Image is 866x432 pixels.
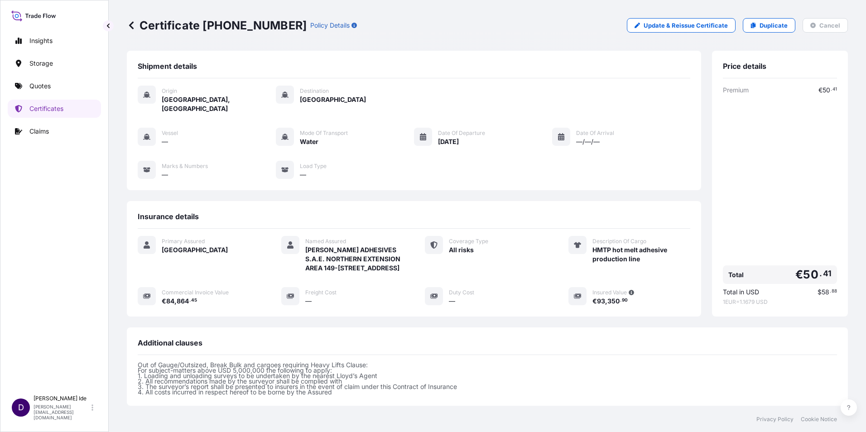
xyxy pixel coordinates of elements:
[832,88,837,91] span: 41
[162,298,166,304] span: €
[723,298,837,306] span: 1 EUR = 1.1679 USD
[29,104,63,113] p: Certificates
[438,137,459,146] span: [DATE]
[622,299,628,302] span: 90
[449,238,488,245] span: Coverage Type
[756,416,794,423] a: Privacy Policy
[760,21,788,30] p: Duplicate
[305,245,403,273] span: [PERSON_NAME] ADHESIVES S.A.E. NORTHERN EXTENSION AREA 149-[STREET_ADDRESS]
[607,298,620,304] span: 350
[162,245,228,254] span: [GEOGRAPHIC_DATA]
[449,289,474,296] span: Duty Cost
[819,21,840,30] p: Cancel
[174,298,177,304] span: ,
[300,163,327,170] span: Load Type
[832,290,837,293] span: 88
[831,88,832,91] span: .
[305,238,346,245] span: Named Assured
[819,271,822,276] span: .
[438,130,485,137] span: Date of Departure
[723,86,749,95] span: Premium
[576,137,600,146] span: —/—/—
[138,362,837,395] p: Out of Gauge/Outsized, Break Bulk and cargoes requiring Heavy Lifts Clause: For subject-matters a...
[34,404,90,420] p: [PERSON_NAME][EMAIL_ADDRESS][DOMAIN_NAME]
[830,290,831,293] span: .
[8,122,101,140] a: Claims
[29,36,53,45] p: Insights
[449,297,455,306] span: —
[162,87,177,95] span: Origin
[818,87,823,93] span: €
[138,212,199,221] span: Insurance details
[823,87,830,93] span: 50
[728,270,744,279] span: Total
[166,298,174,304] span: 84
[818,289,822,295] span: $
[723,62,766,71] span: Price details
[29,59,53,68] p: Storage
[162,137,168,146] span: —
[644,21,728,30] p: Update & Reissue Certificate
[162,170,168,179] span: —
[138,338,202,347] span: Additional clauses
[823,271,832,276] span: 41
[162,130,178,137] span: Vessel
[162,95,276,113] span: [GEOGRAPHIC_DATA], [GEOGRAPHIC_DATA]
[300,170,306,179] span: —
[449,245,474,254] span: All risks
[18,403,24,412] span: D
[8,77,101,95] a: Quotes
[191,299,197,302] span: 45
[177,298,189,304] span: 864
[162,289,229,296] span: Commercial Invoice Value
[138,62,197,71] span: Shipment details
[29,82,51,91] p: Quotes
[801,416,837,423] a: Cookie Notice
[592,245,690,264] span: HMTP hot melt adhesive production line
[627,18,736,33] a: Update & Reissue Certificate
[743,18,795,33] a: Duplicate
[723,288,759,297] span: Total in USD
[300,95,366,104] span: [GEOGRAPHIC_DATA]
[822,289,829,295] span: 58
[305,289,337,296] span: Freight Cost
[592,298,597,304] span: €
[127,18,307,33] p: Certificate [PHONE_NUMBER]
[300,130,348,137] span: Mode of Transport
[300,137,318,146] span: Water
[592,289,627,296] span: Insured Value
[803,18,848,33] button: Cancel
[620,299,621,302] span: .
[8,32,101,50] a: Insights
[8,100,101,118] a: Certificates
[162,238,205,245] span: Primary Assured
[305,297,312,306] span: —
[803,269,818,280] span: 50
[162,163,208,170] span: Marks & Numbers
[310,21,350,30] p: Policy Details
[29,127,49,136] p: Claims
[576,130,614,137] span: Date of Arrival
[189,299,191,302] span: .
[34,395,90,402] p: [PERSON_NAME] Ide
[300,87,329,95] span: Destination
[597,298,605,304] span: 93
[605,298,607,304] span: ,
[592,238,646,245] span: Description Of Cargo
[8,54,101,72] a: Storage
[795,269,803,280] span: €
